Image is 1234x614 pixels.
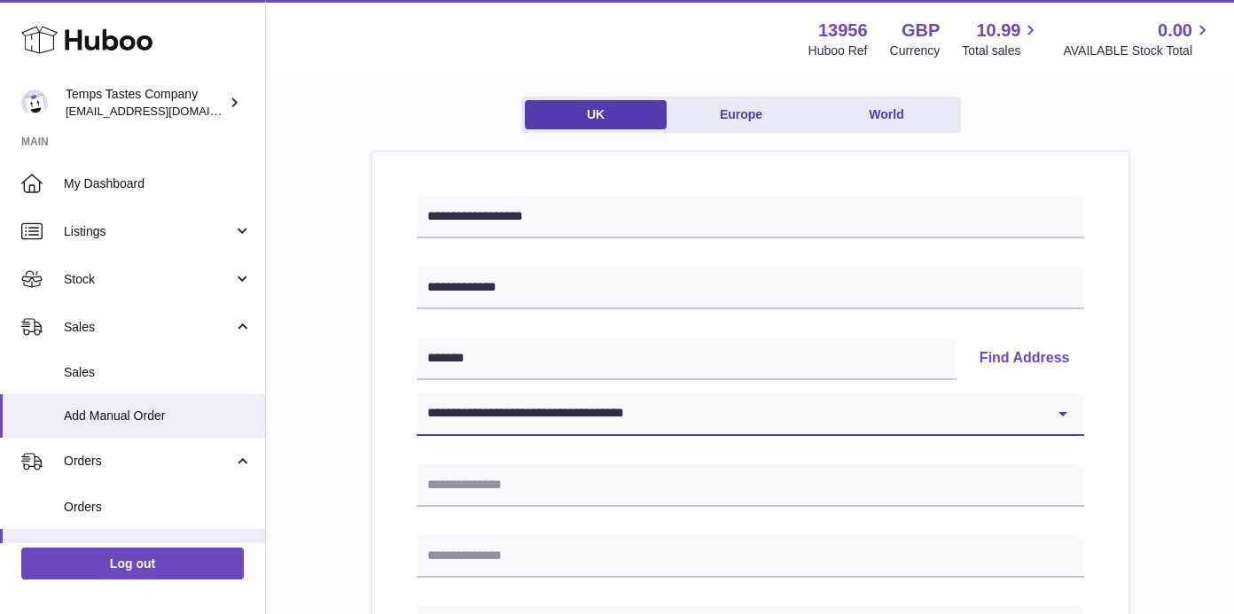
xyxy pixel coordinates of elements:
a: Europe [670,100,812,129]
span: AVAILABLE Stock Total [1063,43,1213,59]
a: 10.99 Total sales [962,19,1041,59]
div: Currency [890,43,941,59]
a: World [816,100,957,129]
span: My Dashboard [64,175,252,192]
a: UK [525,100,667,129]
span: Total sales [962,43,1041,59]
button: Find Address [965,338,1084,380]
span: Sales [64,364,252,381]
div: Temps Tastes Company [66,86,225,120]
span: 0.00 [1158,19,1192,43]
span: Add Manual Order [64,542,252,559]
div: Huboo Ref [808,43,868,59]
span: Orders [64,499,252,516]
span: Stock [64,271,233,288]
a: 0.00 AVAILABLE Stock Total [1063,19,1213,59]
strong: 13956 [818,19,868,43]
span: Listings [64,223,233,240]
strong: GBP [902,19,940,43]
span: 10.99 [976,19,1020,43]
span: Orders [64,453,233,470]
img: Temps@tempstastesco.com [21,89,48,116]
span: Add Manual Order [64,408,252,424]
span: [EMAIL_ADDRESS][DOMAIN_NAME] [66,104,261,118]
span: Sales [64,319,233,336]
a: Log out [21,548,244,579]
